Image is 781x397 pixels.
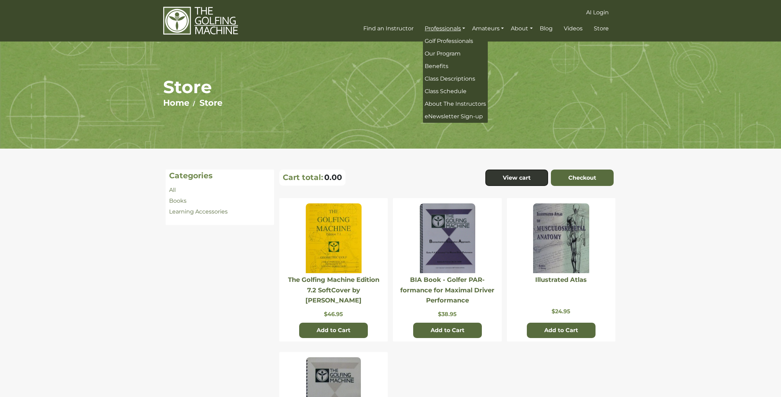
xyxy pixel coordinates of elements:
p: $24.95 [510,308,612,315]
a: About [509,22,534,35]
span: Class Descriptions [425,75,475,82]
a: All [169,187,176,193]
img: The Golfing Machine [163,6,238,35]
p: $46.95 [283,311,384,317]
a: Store [592,22,611,35]
a: Class Schedule [423,85,488,98]
a: Blog [538,22,554,35]
img: The Golfing Machine Edition 7.2 SoftCover by Homer Kelley [306,203,362,273]
span: eNewsletter Sign-up [425,113,483,120]
a: Class Descriptions [423,73,488,85]
h4: Categories [169,171,271,180]
p: Cart total: [283,173,323,182]
a: Illustrated Atlas [535,276,587,284]
button: Add to Cart [299,323,368,338]
span: AI Login [586,9,609,16]
a: View cart [485,170,548,186]
a: Videos [562,22,584,35]
span: About The Instructors [425,100,486,107]
span: Benefits [425,63,448,69]
button: Add to Cart [527,323,596,338]
a: Amateurs [470,22,506,35]
p: $38.95 [396,311,498,317]
h1: Store [163,76,618,98]
span: Blog [540,25,553,32]
span: Videos [564,25,583,32]
span: Golf Professionals [425,38,473,44]
span: Class Schedule [425,88,467,95]
a: Checkout [551,170,614,186]
a: Benefits [423,60,488,73]
a: Learning Accessories [169,208,228,215]
a: eNewsletter Sign-up [423,110,488,123]
a: BIA Book - Golfer PAR-formance for Maximal Driver Performance [400,276,494,304]
span: Our Program [425,50,461,57]
span: 0.00 [324,173,342,182]
a: Books [169,197,187,204]
button: Add to Cart [413,323,482,338]
a: Store [199,98,222,108]
a: Home [163,98,189,108]
span: Find an Instructor [363,25,414,32]
a: Our Program [423,47,488,60]
ul: Professionals [423,35,488,123]
span: Store [594,25,609,32]
img: Illustrated Atlas [533,203,589,273]
a: AI Login [584,6,611,19]
a: Find an Instructor [362,22,415,35]
a: The Golfing Machine Edition 7.2 SoftCover by [PERSON_NAME] [288,276,379,304]
a: Professionals [423,22,467,35]
img: BIA Book - Golfer PAR-formance for Maximal Driver Performance [420,203,475,273]
a: About The Instructors [423,98,488,110]
a: Golf Professionals [423,35,488,47]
